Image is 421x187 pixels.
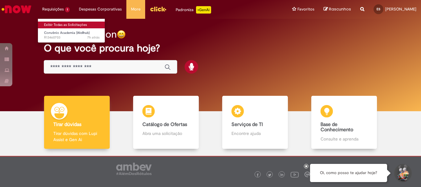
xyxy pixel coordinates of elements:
ul: Requisições [38,18,105,43]
p: +GenAi [196,6,211,14]
img: logo_footer_workplace.png [305,172,310,177]
a: Exibir Todas as Solicitações [38,22,106,28]
p: Consulte e aprenda [321,136,367,142]
p: Encontre ajuda [231,130,278,136]
span: Favoritos [297,6,314,12]
span: ES [377,7,380,11]
b: Catálogo de Ofertas [142,121,187,128]
div: Oi, como posso te ajudar hoje? [310,164,387,182]
span: 1 [65,7,70,12]
img: ServiceNow [1,3,32,15]
div: Padroniza [176,6,211,14]
a: Tirar dúvidas Tirar dúvidas com Lupi Assist e Gen Ai [32,96,121,149]
span: [PERSON_NAME] [385,6,416,12]
span: Requisições [42,6,64,12]
img: logo_footer_youtube.png [291,170,299,178]
span: Rascunhos [329,6,351,12]
b: Serviços de TI [231,121,263,128]
a: Rascunhos [324,6,351,12]
span: 7h atrás [87,35,100,40]
a: Aberto R13460703 : Convênio Academia (Wellhub) [38,30,106,41]
img: logo_footer_linkedin.png [280,173,284,177]
a: Serviços de TI Encontre ajuda [211,96,300,149]
img: happy-face.png [117,30,126,39]
span: More [131,6,141,12]
span: Convênio Academia (Wellhub) [44,30,90,35]
img: logo_footer_ambev_rotulo_gray.png [116,163,152,175]
p: Abra uma solicitação [142,130,189,136]
img: logo_footer_facebook.png [256,173,259,177]
img: click_logo_yellow_360x200.png [150,4,166,14]
a: Base de Conhecimento Consulte e aprenda [300,96,389,149]
p: Tirar dúvidas com Lupi Assist e Gen Ai [53,130,100,143]
span: R13460703 [44,35,100,40]
a: Catálogo de Ofertas Abra uma solicitação [121,96,211,149]
time: 29/08/2025 08:19:07 [87,35,100,40]
img: logo_footer_twitter.png [268,173,271,177]
b: Tirar dúvidas [53,121,81,128]
span: Despesas Corporativas [79,6,122,12]
h2: O que você procura hoje? [44,43,377,54]
b: Base de Conhecimento [321,121,353,133]
button: Iniciar Conversa de Suporte [393,164,412,182]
